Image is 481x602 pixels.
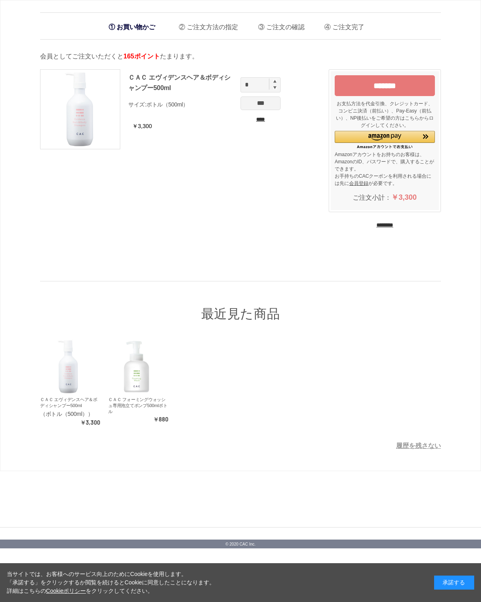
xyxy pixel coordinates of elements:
span: ￥3,300 [391,193,416,201]
a: Cookieポリシー [46,588,86,594]
span: ボトル（500ml） [146,101,188,108]
div: 当サイトでは、お客様へのサービス向上のためにCookieを使用します。 「承諾する」をクリックするか閲覧を続けるとCookieに同意したことになります。 詳細はこちらの をクリックしてください。 [7,570,215,595]
p: お支払方法を代金引換、クレジットカード、コンビニ決済（前払い）、Pay-Easy（前払い）、NP後払いをご希望の方はこちらからログインしてください。 [335,100,435,129]
li: ご注文方法の指定 [173,17,238,33]
div: （ボトル（500ml）） [40,410,100,418]
p: Amazonアカウントをお持ちのお客様は、AmazonのID、パスワードで、購入することができます。 お手持ちのCACクーポンを利用される場合には先に が必要です。 [335,151,435,187]
p: サイズ: [128,101,236,108]
a: 会員登録 [349,181,368,186]
div: Amazon Pay - Amazonアカウントをお使いください [335,131,435,149]
img: spinminus.gif [273,86,277,89]
img: ＣＡＣ フォーミングウォッシュ専用泡立てポンプ500mlボトル [108,338,165,395]
img: spinplus.gif [273,80,277,83]
img: ＣＡＣ エヴィデンスヘア＆ボディシャンプー500ml [40,338,97,395]
a: 履歴を残さない [396,442,441,449]
li: お買い物かご [105,19,159,35]
div: 承諾する [434,576,474,590]
div: ￥880 [108,416,168,423]
a: ＣＡＣ エヴィデンスヘア＆ボディシャンプー500ml [128,74,230,91]
a: ＣＡＣ フォーミングウォッシュ専用泡立てポンプ500mlボトル [108,397,167,413]
span: 165ポイント [123,53,160,60]
div: ￥3,300 [40,419,100,427]
a: ＣＡＣ エヴィデンスヘア＆ボディシャンプー500ml [40,338,100,395]
a: ＣＡＣ エヴィデンスヘア＆ボディシャンプー500ml [40,397,97,408]
div: 最近見た商品 [40,281,441,323]
div: ご注文小計： [335,189,435,206]
img: ＣＡＣ エヴィデンスヘア＆ボディシャンプー500ml [40,70,120,149]
li: ご注文完了 [318,17,364,33]
a: ＣＡＣ フォーミングウォッシュ専用泡立てポンプ500mlボトル [108,338,168,395]
p: 会員としてご注文いただくと たまります。 [40,52,441,61]
li: ご注文の確認 [252,17,305,33]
